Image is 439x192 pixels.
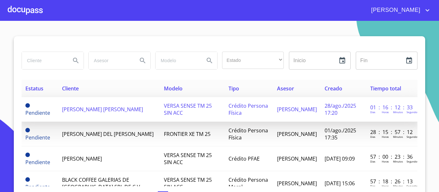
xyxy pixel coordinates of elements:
span: Tiempo total [370,85,401,92]
p: Horas [382,110,389,114]
span: Pendiente [25,159,50,166]
input: search [156,52,199,69]
p: Dias [370,135,375,138]
span: Estatus [25,85,43,92]
span: [PERSON_NAME] [366,5,424,15]
p: Segundos [407,110,418,114]
span: Creado [325,85,342,92]
div: ​ [222,52,284,69]
p: Minutos [393,184,403,188]
span: Crédito Persona Física [228,102,268,116]
span: 28/ago./2025 17:20 [325,102,356,116]
span: Pendiente [25,134,50,141]
p: Dias [370,110,375,114]
span: [PERSON_NAME] [277,180,317,187]
button: Search [68,53,84,68]
p: Minutos [393,110,403,114]
span: Pendiente [25,177,30,182]
button: Search [135,53,150,68]
span: Crédito PFAE [228,155,260,162]
p: 57 : 18 : 26 : 13 [370,178,414,185]
button: Search [202,53,217,68]
input: search [89,52,132,69]
span: 01/ago./2025 17:35 [325,127,356,141]
span: Pendiente [25,109,50,116]
p: 57 : 00 : 23 : 36 [370,153,414,160]
p: 01 : 16 : 12 : 33 [370,104,414,111]
span: [PERSON_NAME] DEL [PERSON_NAME] [62,130,154,138]
span: Pendiente [25,128,30,132]
span: Pendiente [25,103,30,108]
span: Pendiente [25,153,30,157]
p: Minutos [393,160,403,163]
span: Pendiente [25,183,50,190]
p: Horas [382,160,389,163]
span: Asesor [277,85,294,92]
span: [PERSON_NAME] [277,130,317,138]
span: [PERSON_NAME] [277,106,317,113]
p: Segundos [407,135,418,138]
input: search [22,52,66,69]
span: BLACK COFFEE GALERIAS DE [GEOGRAPHIC_DATA] SRL DE C.V. [62,176,141,190]
span: Crédito Persona Moral [228,176,268,190]
span: [PERSON_NAME] [62,155,102,162]
span: VERSA SENSE TM 25 SIN ACC [164,102,212,116]
p: Dias [370,184,375,188]
span: Crédito Persona Física [228,127,268,141]
span: VERSA SENSE TM 25 SIN ACC [164,176,212,190]
p: Dias [370,160,375,163]
p: Minutos [393,135,403,138]
span: FRONTIER XE TM 25 [164,130,211,138]
button: account of current user [366,5,431,15]
span: Cliente [62,85,79,92]
span: Tipo [228,85,239,92]
span: Modelo [164,85,183,92]
p: 28 : 15 : 57 : 12 [370,129,414,136]
span: VERSA SENSE TM 25 SIN ACC [164,152,212,166]
span: [PERSON_NAME] [277,155,317,162]
p: Horas [382,135,389,138]
p: Segundos [407,160,418,163]
span: [DATE] 15:06 [325,180,355,187]
p: Segundos [407,184,418,188]
span: [PERSON_NAME] [PERSON_NAME] [62,106,143,113]
span: [DATE] 09:09 [325,155,355,162]
p: Horas [382,184,389,188]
